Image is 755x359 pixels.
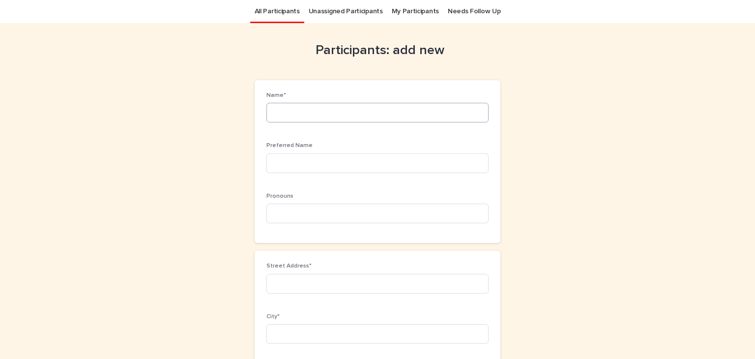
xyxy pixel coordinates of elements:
h1: Participants: add new [255,43,500,59]
span: Preferred Name [266,143,313,149]
span: Name* [266,92,286,98]
span: Street Address* [266,263,312,269]
span: Pronouns [266,193,293,199]
span: City* [266,314,280,320]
